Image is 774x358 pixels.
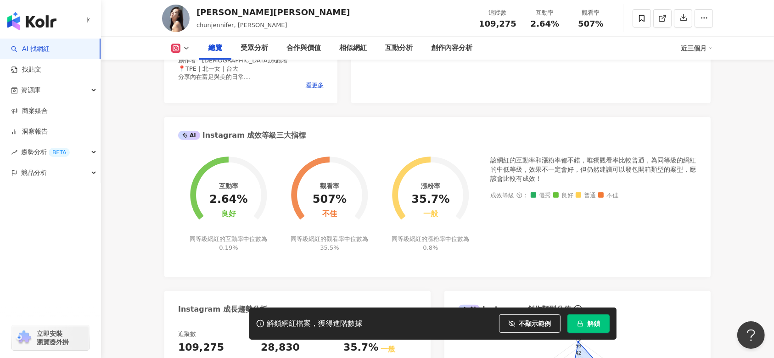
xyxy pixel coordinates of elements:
a: searchAI 找網紅 [11,45,50,54]
div: 同等級網紅的觀看率中位數為 [290,235,370,252]
div: 互動率 [527,8,562,17]
div: AI [458,305,480,314]
div: 觀看率 [573,8,608,17]
img: KOL Avatar [162,5,190,32]
span: rise [11,149,17,156]
div: 觀看率 [320,182,339,190]
div: 漲粉率 [421,182,440,190]
a: chrome extension立即安裝 瀏覽器外掛 [12,325,89,350]
text: 42 [576,350,581,356]
div: 35.7% [411,193,449,206]
button: 解鎖 [567,314,610,333]
button: 不顯示範例 [499,314,561,333]
div: 28,830 [261,341,300,355]
div: 該網紅的互動率和漲粉率都不錯，唯獨觀看率比較普通，為同等級的網紅的中低等級，效果不一定會好，但仍然建議可以發包開箱類型的案型，應該會比較有成效！ [490,156,697,183]
div: [PERSON_NAME][PERSON_NAME] [196,6,350,18]
span: lock [577,320,583,327]
span: 0.8% [423,244,438,251]
span: 0.19% [219,244,238,251]
span: 良好 [553,192,573,199]
span: 趨勢分析 [21,142,70,162]
text: 56 [576,343,581,348]
div: 507% [313,193,347,206]
div: 互動分析 [385,43,413,54]
span: 2.64% [531,19,559,28]
div: 同等級網紅的漲粉率中位數為 [391,235,471,252]
span: 資源庫 [21,80,40,101]
div: 109,275 [178,341,224,355]
span: 35.5% [320,244,339,251]
div: 解鎖網紅檔案，獲得進階數據 [267,319,362,329]
img: logo [7,12,56,30]
span: info-circle [572,304,583,315]
span: 優秀 [531,192,551,199]
span: 看更多 [306,81,324,89]
div: 合作與價值 [286,43,321,54]
span: 507% [578,19,604,28]
img: chrome extension [15,330,33,345]
div: 創作內容分析 [431,43,472,54]
div: 受眾分析 [241,43,268,54]
text: 70 [576,336,581,341]
div: 良好 [221,210,236,218]
span: 立即安裝 瀏覽器外掛 [37,330,69,346]
span: chunjennifer, [PERSON_NAME] [196,22,287,28]
span: 不顯示範例 [519,320,551,327]
div: 一般 [423,210,438,218]
div: 同等級網紅的互動率中位數為 [189,235,269,252]
div: 一般 [381,344,395,354]
div: Instagram 創作類型分佈 [458,304,571,314]
a: 找貼文 [11,65,41,74]
span: 不佳 [598,192,618,199]
div: 總覽 [208,43,222,54]
div: 不佳 [322,210,337,218]
span: 109,275 [479,19,516,28]
a: 商案媒合 [11,106,48,116]
div: 追蹤數 [479,8,516,17]
div: BETA [49,148,70,157]
div: 2.64% [209,193,247,206]
span: 解鎖 [587,320,600,327]
div: 相似網紅 [339,43,367,54]
div: 成效等級 ： [490,192,697,199]
div: 互動率 [219,182,238,190]
span: 普通 [576,192,596,199]
div: Instagram 成效等級三大指標 [178,130,306,140]
div: 近三個月 [681,41,713,56]
div: Instagram 成長趨勢分析 [178,304,267,314]
span: 競品分析 [21,162,47,183]
div: 35.7% [343,341,378,355]
a: 洞察報告 [11,127,48,136]
div: AI [178,131,200,140]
